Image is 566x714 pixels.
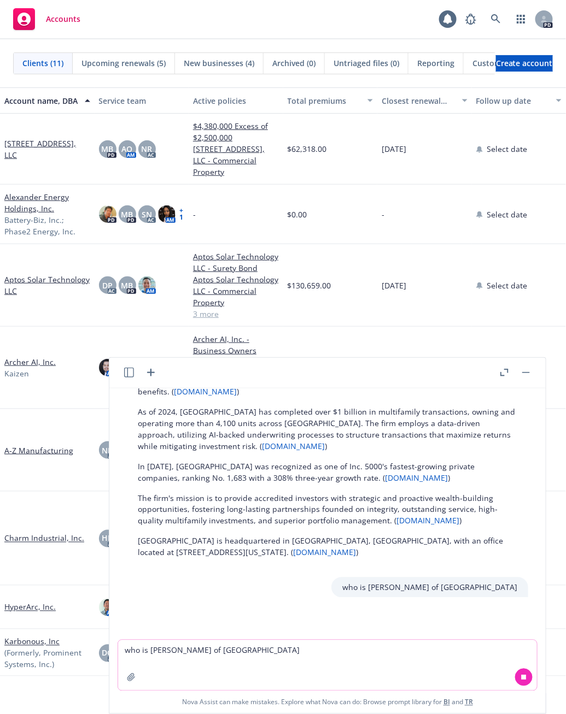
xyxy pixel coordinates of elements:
[158,205,176,223] img: photo
[417,57,454,69] span: Reporting
[102,143,114,155] span: MB
[288,280,331,291] span: $130,659.00
[283,87,378,114] button: Total premiums
[22,57,63,69] span: Clients (11)
[193,209,196,220] span: -
[288,143,327,155] span: $62,318.00
[485,8,507,30] a: Search
[377,87,472,114] button: Closest renewal date
[4,647,90,670] span: (Formerly, Prominent Systems, Inc.)
[138,492,517,527] p: The firm's mission is to provide accredited investors with strategic and proactive wealth-buildin...
[262,441,325,451] a: [DOMAIN_NAME]
[193,274,279,308] a: Aptos Solar Technology LLC - Commercial Property
[189,87,283,114] button: Active policies
[142,209,152,220] span: SN
[342,581,517,593] p: who is [PERSON_NAME] of [GEOGRAPHIC_DATA]
[444,698,450,707] a: BI
[288,95,361,107] div: Total premiums
[95,87,189,114] button: Service team
[138,406,517,452] p: As of 2024, [GEOGRAPHIC_DATA] has completed over $1 billion in multifamily transactions, owning a...
[496,55,553,72] a: Create account
[385,473,448,483] a: [DOMAIN_NAME]
[476,95,550,107] div: Follow up date
[465,698,473,707] a: TR
[510,8,532,30] a: Switch app
[4,636,60,647] a: Karbonous, Inc
[382,95,456,107] div: Closest renewal date
[184,57,254,69] span: New businesses (4)
[382,280,406,291] span: [DATE]
[99,359,116,376] img: photo
[122,143,133,155] span: AO
[472,57,546,69] span: Customer Directory
[487,143,528,155] span: Select date
[4,368,29,379] span: Kaizen
[460,8,482,30] a: Report a Bug
[142,143,153,155] span: NR
[102,647,113,659] span: DG
[180,208,185,221] a: + 1
[138,276,156,294] img: photo
[487,280,528,291] span: Select date
[102,533,113,544] span: HB
[193,95,279,107] div: Active policies
[4,214,90,237] span: Battery-Biz, Inc.; Phase2 Energy, Inc.
[288,209,307,220] span: $0.00
[4,95,78,107] div: Account name, DBA
[272,57,316,69] span: Archived (0)
[4,138,90,161] a: [STREET_ADDRESS], LLC
[4,191,90,214] a: Alexander Energy Holdings, Inc.
[193,333,279,356] a: Archer AI, Inc. - Business Owners
[121,280,133,291] span: MB
[334,57,399,69] span: Untriaged files (0)
[382,209,384,220] span: -
[102,445,113,456] span: NR
[4,533,84,544] a: Charm Industrial, Inc.
[396,516,459,526] a: [DOMAIN_NAME]
[4,445,73,456] a: A-Z Manufacturing
[4,601,56,613] a: HyperArc, Inc.
[46,15,80,23] span: Accounts
[382,143,406,155] span: [DATE]
[293,547,356,558] a: [DOMAIN_NAME]
[102,280,113,291] span: DP
[9,4,85,34] a: Accounts
[193,308,279,320] a: 3 more
[174,386,237,397] a: [DOMAIN_NAME]
[193,251,279,274] a: Aptos Solar Technology LLC - Surety Bond
[138,461,517,483] p: In [DATE], [GEOGRAPHIC_DATA] was recognized as one of Inc. 5000's fastest-growing private compani...
[496,53,553,74] span: Create account
[193,143,279,178] a: [STREET_ADDRESS], LLC - Commercial Property
[487,209,528,220] span: Select date
[81,57,166,69] span: Upcoming renewals (5)
[138,535,517,558] p: [GEOGRAPHIC_DATA] is headquartered in [GEOGRAPHIC_DATA], [GEOGRAPHIC_DATA], with an office locate...
[4,274,90,297] a: Aptos Solar Technology LLC
[193,120,279,143] a: $4,380,000 Excess of $2,500,000
[121,209,133,220] span: MB
[114,691,541,713] span: Nova Assist can make mistakes. Explore what Nova can do: Browse prompt library for and
[4,356,56,368] a: Archer AI, Inc.
[99,95,185,107] div: Service team
[99,599,116,616] img: photo
[193,356,279,391] a: Archer AI, Inc. - Workers' Compensation
[99,205,116,223] img: photo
